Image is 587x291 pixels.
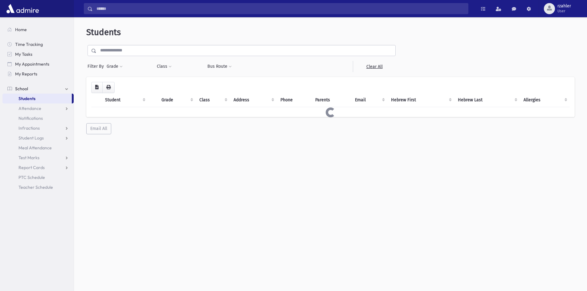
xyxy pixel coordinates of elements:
[2,49,74,59] a: My Tasks
[2,59,74,69] a: My Appointments
[18,96,35,101] span: Students
[353,61,396,72] a: Clear All
[18,115,43,121] span: Notifications
[2,39,74,49] a: Time Tracking
[2,113,74,123] a: Notifications
[2,94,72,103] a: Students
[86,27,121,37] span: Students
[102,82,115,93] button: Print
[2,172,74,182] a: PTC Schedule
[2,143,74,153] a: Meal Attendance
[2,133,74,143] a: Student Logs
[557,4,571,9] span: rzahler
[2,123,74,133] a: Infractions
[18,135,44,141] span: Student Logs
[15,27,27,32] span: Home
[18,175,45,180] span: PTC Schedule
[454,93,520,107] th: Hebrew Last
[15,51,32,57] span: My Tasks
[86,123,111,134] button: Email All
[106,61,123,72] button: Grade
[520,93,570,107] th: Allergies
[2,153,74,163] a: Test Marks
[88,63,106,70] span: Filter By
[230,93,277,107] th: Address
[15,61,49,67] span: My Appointments
[312,93,351,107] th: Parents
[101,93,148,107] th: Student
[2,25,74,34] a: Home
[18,155,39,160] span: Test Marks
[15,71,37,77] span: My Reports
[207,61,232,72] button: Bus Route
[2,84,74,94] a: School
[2,69,74,79] a: My Reports
[91,82,103,93] button: CSV
[557,9,571,14] span: User
[15,86,28,91] span: School
[196,93,230,107] th: Class
[2,163,74,172] a: Report Cards
[18,106,41,111] span: Attendance
[18,125,40,131] span: Infractions
[2,182,74,192] a: Teacher Schedule
[277,93,312,107] th: Phone
[18,184,53,190] span: Teacher Schedule
[157,61,172,72] button: Class
[387,93,454,107] th: Hebrew First
[15,42,43,47] span: Time Tracking
[351,93,387,107] th: Email
[158,93,195,107] th: Grade
[18,165,45,170] span: Report Cards
[18,145,52,151] span: Meal Attendance
[5,2,40,15] img: AdmirePro
[93,3,468,14] input: Search
[2,103,74,113] a: Attendance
